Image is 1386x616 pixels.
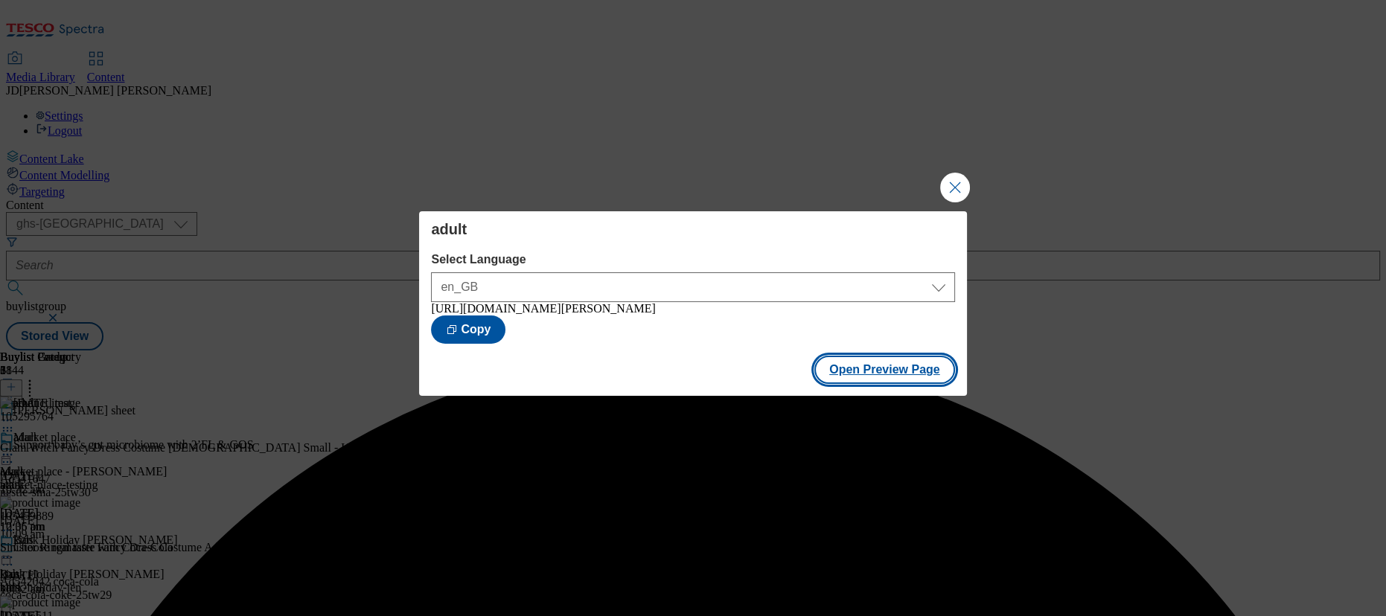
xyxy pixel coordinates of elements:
[431,302,954,315] div: [URL][DOMAIN_NAME][PERSON_NAME]
[431,315,505,344] button: Copy
[431,220,954,238] h4: adult
[940,173,970,202] button: Close Modal
[419,211,966,396] div: Modal
[431,253,954,266] label: Select Language
[814,356,955,384] button: Open Preview Page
